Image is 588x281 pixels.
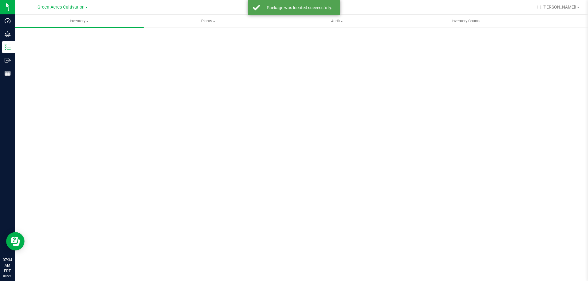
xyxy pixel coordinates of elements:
[144,18,272,24] span: Plants
[5,44,11,50] inline-svg: Inventory
[5,31,11,37] inline-svg: Grow
[144,15,273,28] a: Plants
[273,15,401,28] a: Audit
[5,57,11,63] inline-svg: Outbound
[15,18,144,24] span: Inventory
[402,15,531,28] a: Inventory Counts
[15,15,144,28] a: Inventory
[273,18,401,24] span: Audit
[263,5,335,11] div: Package was located successfully.
[3,257,12,274] p: 07:34 AM EDT
[6,232,24,250] iframe: Resource center
[37,5,85,10] span: Green Acres Cultivation
[5,70,11,76] inline-svg: Reports
[443,18,489,24] span: Inventory Counts
[5,18,11,24] inline-svg: Dashboard
[3,274,12,278] p: 08/21
[537,5,576,9] span: Hi, [PERSON_NAME]!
